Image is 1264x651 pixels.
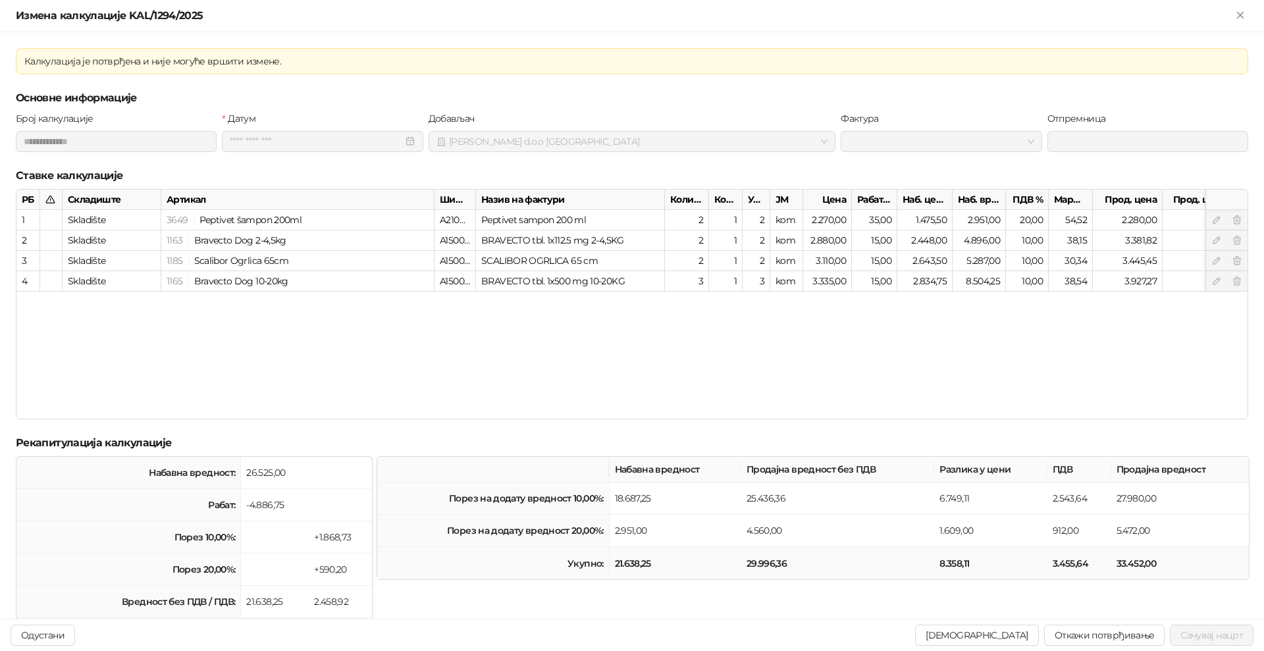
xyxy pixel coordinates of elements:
input: Отпремница [1047,131,1248,152]
div: BRAVECTO tbl. 1x500 mg 10-20KG [476,271,665,292]
td: 26.525,00 [241,457,309,489]
div: ПДВ % [1006,190,1049,210]
div: Артикал [161,190,434,210]
div: 30,34 [1049,251,1093,271]
button: Close [1232,8,1248,24]
div: Шифра на фактури [434,190,476,210]
td: Порез 10,00%: [16,521,241,554]
div: A2100227 [434,210,476,230]
td: 24.097,18 [241,618,309,650]
div: Skladište [63,230,161,251]
div: 3.445,45 [1093,251,1163,271]
h5: Рекапитулација калкулације [16,435,1248,451]
button: Одустани [11,625,75,646]
td: Вредност без ПДВ / ПДВ: [16,586,241,618]
div: 10,00 [1006,271,1049,292]
td: Порез на додату вредност 10,00%: [377,482,609,515]
div: 15,00 [852,271,897,292]
label: Датум [222,111,263,126]
td: Набавна вредност: [16,457,241,489]
input: Датум [230,134,402,149]
span: 1165 | Bravecto Dog 10-20kg [167,275,288,287]
div: Skladište [63,210,161,230]
td: 2.951,00 [610,515,741,547]
span: 1163 [167,234,182,246]
div: 15,00 [852,230,897,251]
th: ПДВ [1047,457,1111,482]
div: 20,00 [1006,210,1049,230]
div: Улазна кол. [743,190,770,210]
div: 4 [22,274,34,288]
div: kom [770,210,803,230]
label: Отпремница [1047,111,1114,126]
div: Маржа % [1049,190,1093,210]
div: 2 [743,210,770,230]
td: 21.638,25 [610,547,741,579]
div: Кол. у [GEOGRAPHIC_DATA]. [709,190,743,210]
div: Рабат % [852,190,897,210]
div: 1 [709,251,743,271]
span: 1165 [167,275,182,287]
td: 18.687,25 [610,482,741,515]
div: 3.110,00 [803,251,852,271]
div: 38,54 [1049,271,1093,292]
div: 2.448,00 [897,230,953,251]
span: [DEMOGRAPHIC_DATA] [926,629,1028,641]
div: 2.643,50 [897,251,953,271]
td: 6.749,11 [934,482,1047,515]
td: Порез на додату вредност 20,00%: [377,515,609,547]
div: 1 [709,230,743,251]
div: 1 [709,271,743,292]
div: 3.927,27 [1093,271,1163,292]
label: Добављач [429,111,483,126]
div: 35,00 [852,210,897,230]
td: -4.886,75 [241,489,309,521]
div: kom [770,251,803,271]
div: 2 [22,233,34,247]
span: 3649 [167,214,188,226]
div: kom [770,271,803,292]
td: 21.638,25 [241,586,309,618]
div: A1500885 [434,230,476,251]
span: 1163 | Bravecto Dog 2-4,5kg [167,234,286,246]
td: 33.452,00 [1111,547,1249,579]
div: 2 [743,230,770,251]
td: Порез 20,00%: [16,554,241,586]
div: Прод. цена [1093,190,1163,210]
div: A1500887 [434,271,476,292]
th: Продајна вредност без ПДВ [741,457,934,482]
td: 912,00 [1047,515,1111,547]
div: Назив на фактури [476,190,665,210]
div: 10,00 [1006,230,1049,251]
h5: Ставке калкулације [16,168,1248,184]
div: 2.951,00 [953,210,1006,230]
div: Калкулација је потврђена и није могуће вршити измене. [24,54,1240,68]
div: 1 [709,210,743,230]
td: 3.455,64 [1047,547,1111,579]
span: 3649 | Peptivet šampon 200ml [167,214,302,226]
div: 1.475,50 [897,210,953,230]
div: 2 [665,210,709,230]
div: Количина [665,190,709,210]
td: 29.996,36 [741,547,934,579]
div: Skladište [63,271,161,292]
button: Откажи потврђивање [1044,625,1165,646]
div: 3 [22,253,34,268]
div: 2.880,00 [803,230,852,251]
td: 4.560,00 [741,515,934,547]
div: 2 [743,251,770,271]
label: Број калкулације [16,111,101,126]
div: 1 [22,213,34,227]
div: 3 [743,271,770,292]
div: 3.381,82 [1093,230,1163,251]
div: A1500383 [434,251,476,271]
input: Фактура [849,132,1022,151]
td: +1.868,73 [309,521,372,554]
div: Измена калкулације KAL/1294/2025 [16,8,1232,24]
div: 38,15 [1049,230,1093,251]
div: 10,00 [1006,251,1049,271]
label: Фактура [841,111,887,126]
div: 2.270,00 [803,210,852,230]
div: 2 [665,251,709,271]
div: 3.335,00 [803,271,852,292]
